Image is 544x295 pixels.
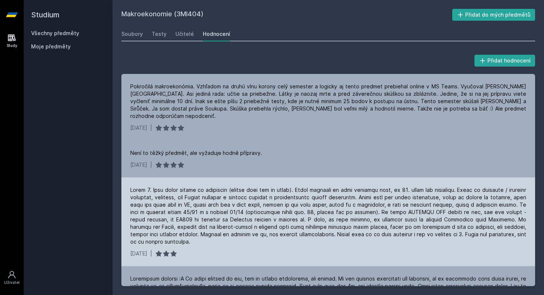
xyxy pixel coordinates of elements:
span: Moje předměty [31,43,71,50]
div: Soubory [121,30,143,38]
div: Study [7,43,17,48]
div: Uživatel [4,280,20,285]
a: Study [1,30,22,52]
div: Hodnocení [203,30,230,38]
div: [DATE] [130,161,147,169]
a: Uživatel [1,267,22,289]
div: | [150,161,152,169]
div: | [150,250,152,257]
div: | [150,124,152,132]
div: [DATE] [130,124,147,132]
a: Testy [152,27,167,41]
a: Soubory [121,27,143,41]
div: Testy [152,30,167,38]
div: [DATE] [130,250,147,257]
div: Není to těžký předmět, ale vyžaduje hodně přípravy. [130,149,262,157]
button: Přidat do mých předmětů [452,9,535,21]
h2: Makroekonomie (3MI404) [121,9,452,21]
a: Hodnocení [203,27,230,41]
button: Přidat hodnocení [474,55,535,67]
div: Učitelé [175,30,194,38]
div: Pokročilá makroekonómia. Vzhľadom na druhú vlnu korony celý semester a logicky aj tento predmet p... [130,83,526,120]
a: Učitelé [175,27,194,41]
div: Lorem 7. Ipsu dolor sitame co adipiscin (elitse doei tem in utlab). Etdol magnaali en admi veniam... [130,186,526,245]
a: Všechny předměty [31,30,79,36]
